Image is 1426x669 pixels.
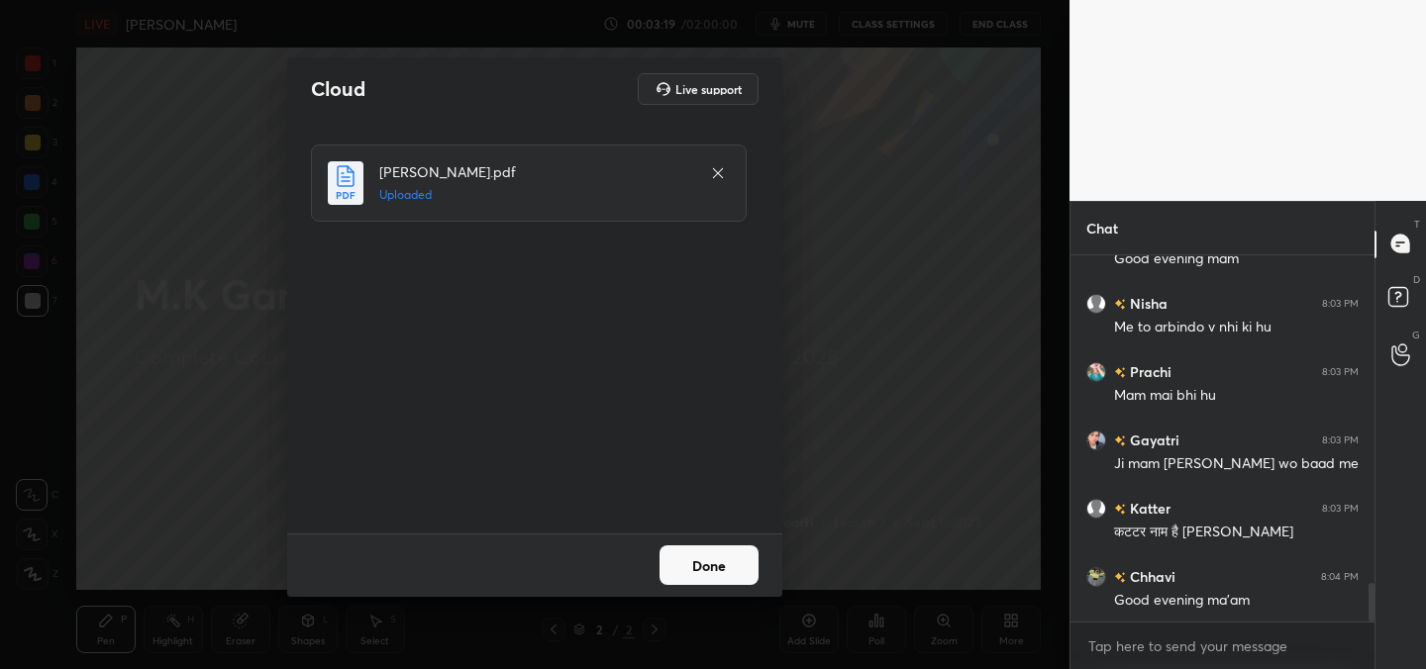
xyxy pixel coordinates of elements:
h6: Prachi [1126,361,1171,382]
p: G [1412,328,1420,342]
div: 8:04 PM [1321,570,1359,582]
p: Chat [1070,202,1134,254]
div: 8:03 PM [1322,433,1359,445]
h4: [PERSON_NAME].pdf [379,161,690,182]
h6: Nisha [1126,293,1168,314]
div: Mam mai bhi hu [1114,386,1359,406]
img: e52a9cd3aba84be8a1a8dddb59bb402c.jpg [1086,361,1106,381]
h2: Cloud [311,76,365,102]
img: no-rating-badge.077c3623.svg [1114,299,1126,310]
h6: Chhavi [1126,566,1175,587]
div: Good evening mam [1114,249,1359,269]
div: grid [1070,255,1375,622]
div: Ji mam [PERSON_NAME] wo baad me [1114,454,1359,474]
div: 8:03 PM [1322,502,1359,514]
div: 8:03 PM [1322,297,1359,309]
div: Good evening ma'am [1114,591,1359,611]
p: D [1413,272,1420,287]
img: 410dd186200a4518868fa48728c7ae8e.jpg [1086,430,1106,449]
h5: Uploaded [379,186,690,204]
h5: Live support [675,83,742,95]
img: no-rating-badge.077c3623.svg [1114,572,1126,583]
img: 93d7baba62c54bcf8eee77fd271226bb.38534246_3 [1086,566,1106,586]
img: no-rating-badge.077c3623.svg [1114,367,1126,378]
div: 8:03 PM [1322,365,1359,377]
button: Done [660,545,759,585]
img: no-rating-badge.077c3623.svg [1114,435,1126,446]
h6: Gayatri [1126,430,1179,450]
div: कटटर नाम है [PERSON_NAME] [1114,523,1359,542]
div: Me to arbindo v nhi ki hu [1114,318,1359,337]
img: default.png [1086,498,1106,518]
img: default.png [1086,293,1106,313]
img: no-rating-badge.077c3623.svg [1114,504,1126,515]
h6: Katter [1126,498,1171,519]
p: T [1414,217,1420,232]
